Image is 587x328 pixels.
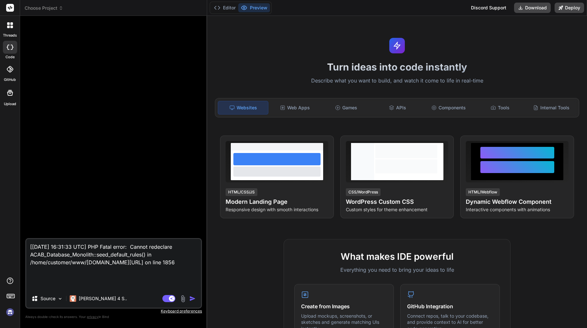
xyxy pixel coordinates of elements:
[79,295,127,302] p: [PERSON_NAME] 4 S..
[57,296,63,301] img: Pick Models
[25,5,63,11] span: Choose Project
[6,54,15,60] label: code
[346,206,449,213] p: Custom styles for theme enhancement
[466,188,500,196] div: HTML/Webflow
[466,206,569,213] p: Interactive components with animations
[189,295,196,302] img: icon
[526,101,576,115] div: Internal Tools
[218,101,268,115] div: Websites
[301,302,387,310] h4: Create from Images
[226,188,257,196] div: HTML/CSS/JS
[87,315,99,319] span: privacy
[25,314,202,320] p: Always double-check its answers. Your in Bind
[467,3,510,13] div: Discord Support
[407,302,493,310] h4: GitHub Integration
[226,197,328,206] h4: Modern Landing Page
[179,295,187,302] img: attachment
[372,101,422,115] div: APIs
[5,307,16,318] img: signin
[475,101,525,115] div: Tools
[294,250,500,263] h2: What makes IDE powerful
[321,101,371,115] div: Games
[238,3,270,12] button: Preview
[26,239,201,290] textarea: [[DATE] 16:31:33 UTC] PHP Fatal error: Cannot redeclare ACAB_Database_Monolith::seed_default_rule...
[466,197,569,206] h4: Dynamic Webflow Component
[25,309,202,314] p: Keyboard preferences
[3,33,17,38] label: threads
[70,295,76,302] img: Claude 4 Sonnet
[294,266,500,274] p: Everything you need to bring your ideas to life
[346,188,381,196] div: CSS/WordPress
[4,101,16,107] label: Upload
[270,101,320,115] div: Web Apps
[211,77,583,85] p: Describe what you want to build, and watch it come to life in real-time
[424,101,474,115] div: Components
[346,197,449,206] h4: WordPress Custom CSS
[4,77,16,82] label: GitHub
[226,206,328,213] p: Responsive design with smooth interactions
[555,3,584,13] button: Deploy
[41,295,55,302] p: Source
[211,61,583,73] h1: Turn ideas into code instantly
[211,3,238,12] button: Editor
[514,3,551,13] button: Download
